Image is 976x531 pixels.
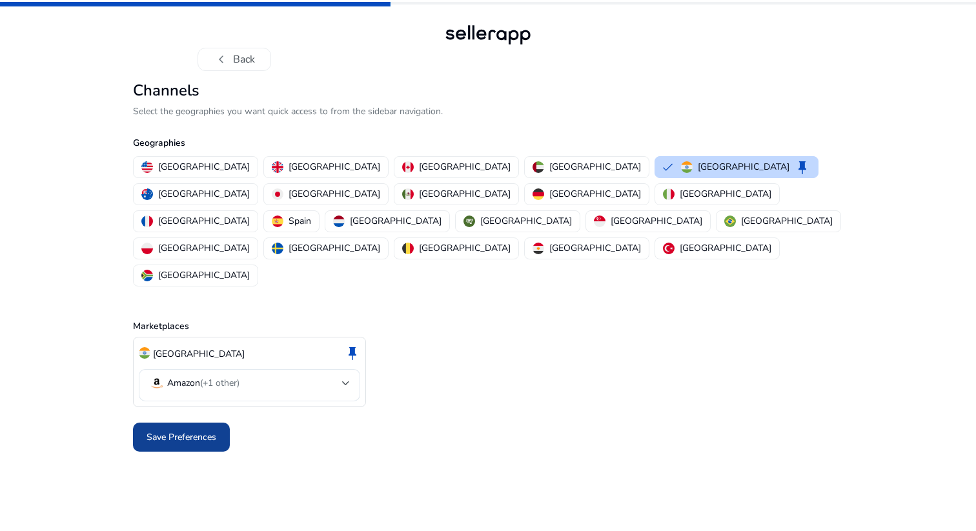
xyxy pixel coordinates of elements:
[402,161,414,173] img: ca.svg
[141,215,153,227] img: fr.svg
[611,214,702,228] p: [GEOGRAPHIC_DATA]
[724,215,736,227] img: br.svg
[167,377,239,389] p: Amazon
[795,159,810,175] span: keep
[680,241,771,255] p: [GEOGRAPHIC_DATA]
[594,215,605,227] img: sg.svg
[141,188,153,200] img: au.svg
[402,243,414,254] img: be.svg
[147,430,216,444] span: Save Preferences
[200,377,239,389] span: (+1 other)
[158,241,250,255] p: [GEOGRAPHIC_DATA]
[214,52,229,67] span: chevron_left
[533,243,544,254] img: eg.svg
[549,241,641,255] p: [GEOGRAPHIC_DATA]
[333,215,345,227] img: nl.svg
[133,81,843,100] h2: Channels
[198,48,271,71] button: chevron_leftBack
[158,268,250,282] p: [GEOGRAPHIC_DATA]
[139,347,150,359] img: in.svg
[153,347,245,361] p: [GEOGRAPHIC_DATA]
[289,187,380,201] p: [GEOGRAPHIC_DATA]
[663,188,675,200] img: it.svg
[272,215,283,227] img: es.svg
[681,161,693,173] img: in.svg
[141,243,153,254] img: pl.svg
[133,136,843,150] p: Geographies
[345,345,360,361] span: keep
[141,270,153,281] img: za.svg
[419,187,511,201] p: [GEOGRAPHIC_DATA]
[663,243,675,254] img: tr.svg
[158,160,250,174] p: [GEOGRAPHIC_DATA]
[133,319,843,333] p: Marketplaces
[149,376,165,391] img: amazon.svg
[272,188,283,200] img: jp.svg
[133,423,230,452] button: Save Preferences
[698,160,789,174] p: [GEOGRAPHIC_DATA]
[419,160,511,174] p: [GEOGRAPHIC_DATA]
[402,188,414,200] img: mx.svg
[480,214,572,228] p: [GEOGRAPHIC_DATA]
[533,161,544,173] img: ae.svg
[141,161,153,173] img: us.svg
[533,188,544,200] img: de.svg
[158,187,250,201] p: [GEOGRAPHIC_DATA]
[350,214,442,228] p: [GEOGRAPHIC_DATA]
[289,214,311,228] p: Spain
[133,105,843,118] p: Select the geographies you want quick access to from the sidebar navigation.
[272,161,283,173] img: uk.svg
[549,160,641,174] p: [GEOGRAPHIC_DATA]
[741,214,833,228] p: [GEOGRAPHIC_DATA]
[289,160,380,174] p: [GEOGRAPHIC_DATA]
[419,241,511,255] p: [GEOGRAPHIC_DATA]
[680,187,771,201] p: [GEOGRAPHIC_DATA]
[463,215,475,227] img: sa.svg
[549,187,641,201] p: [GEOGRAPHIC_DATA]
[158,214,250,228] p: [GEOGRAPHIC_DATA]
[272,243,283,254] img: se.svg
[289,241,380,255] p: [GEOGRAPHIC_DATA]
